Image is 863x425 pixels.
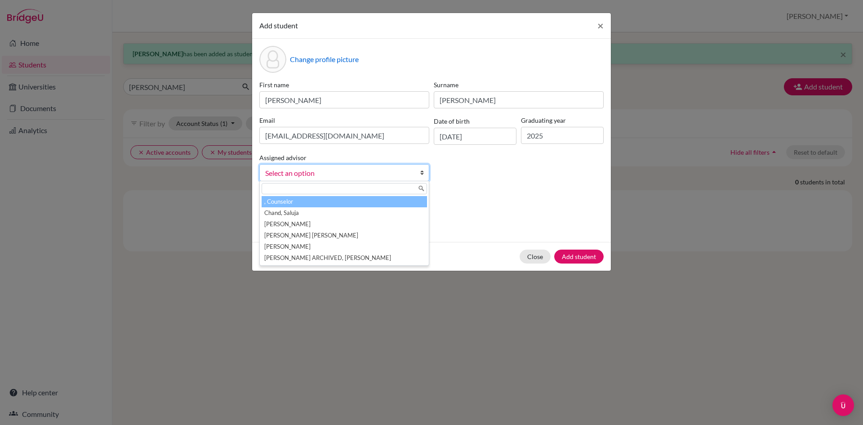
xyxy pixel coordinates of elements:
[262,230,427,241] li: [PERSON_NAME] [PERSON_NAME]
[259,116,429,125] label: Email
[259,21,298,30] span: Add student
[554,250,604,264] button: Add student
[521,116,604,125] label: Graduating year
[262,241,427,252] li: [PERSON_NAME]
[259,196,604,206] p: Parents
[259,46,286,73] div: Profile picture
[259,153,307,162] label: Assigned advisor
[434,116,470,126] label: Date of birth
[434,80,604,89] label: Surname
[597,19,604,32] span: ×
[590,13,611,38] button: Close
[262,219,427,230] li: [PERSON_NAME]
[265,167,412,179] span: Select an option
[434,128,516,145] input: dd/mm/yyyy
[262,207,427,219] li: Chand, Saluja
[832,394,854,416] div: Open Intercom Messenger
[259,80,429,89] label: First name
[520,250,551,264] button: Close
[262,196,427,207] li: , Counselor
[262,252,427,264] li: [PERSON_NAME] ARCHIVED, [PERSON_NAME]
